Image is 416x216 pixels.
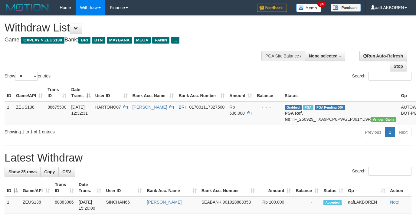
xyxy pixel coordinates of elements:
[171,37,179,44] span: ...
[321,179,346,196] th: Status: activate to sort column ascending
[76,196,103,214] td: [DATE] 15:20:00
[52,179,76,196] th: Trans ID: activate to sort column ascending
[130,84,176,101] th: Bank Acc. Name: activate to sort column ascending
[305,51,345,61] button: None selected
[346,196,388,214] td: aafLAKBOREN
[331,4,361,12] img: panduan.png
[5,167,41,177] a: Show 25 rows
[390,61,407,71] a: Stop
[352,72,411,81] label: Search:
[317,2,326,7] span: 34
[147,200,182,205] a: [PERSON_NAME]
[257,196,293,214] td: Rp 100,000
[45,84,69,101] th: Trans ID: activate to sort column ascending
[395,127,411,137] a: Next
[359,51,407,61] a: Run Auto-Refresh
[282,101,399,125] td: TF_250929_TXA9PCP8PWGLPJ61YD9R
[199,179,257,196] th: Bank Acc. Number: activate to sort column ascending
[285,105,302,110] span: Grabbed
[303,105,313,110] span: Marked by aaftrukkakada
[71,105,88,116] span: [DATE] 12:32:31
[62,169,71,174] span: CSV
[20,179,52,196] th: Game/API: activate to sort column ascending
[293,179,321,196] th: Balance: activate to sort column ascending
[5,152,411,164] h1: Latest Withdraw
[21,37,64,44] span: OXPLAY > ZEUS138
[189,105,224,110] span: Copy 017001117327500 to clipboard
[293,196,321,214] td: -
[315,105,345,110] span: PGA Pending
[176,84,227,101] th: Bank Acc. Number: activate to sort column ascending
[285,111,303,122] b: PGA Ref. No:
[69,84,93,101] th: Date Trans.: activate to sort column descending
[40,167,59,177] a: Copy
[52,196,76,214] td: 88883086
[369,167,411,176] input: Search:
[14,101,45,125] td: ZEUS138
[282,84,399,101] th: Status
[229,105,245,116] span: Rp 536.000
[103,179,144,196] th: User ID: activate to sort column ascending
[352,167,411,176] label: Search:
[309,54,338,58] span: None selected
[361,127,385,137] a: Previous
[92,37,105,44] span: BTN
[254,84,282,101] th: Balance
[5,22,271,34] h1: Withdraw List
[388,179,411,196] th: Action
[257,179,293,196] th: Amount: activate to sort column ascending
[371,117,396,122] span: Vendor URL: https://trx31.1velocity.biz
[323,200,342,205] span: Accepted
[5,179,20,196] th: ID: activate to sort column descending
[223,200,251,205] span: Copy 901928883353 to clipboard
[346,179,388,196] th: Op: activate to sort column ascending
[47,105,66,110] span: 88675500
[179,105,185,110] span: BRI
[261,51,305,61] div: PGA Site Balance /
[95,105,121,110] span: HARTONO07
[5,3,51,12] img: MOTION_logo.png
[227,84,254,101] th: Amount: activate to sort column ascending
[107,37,132,44] span: MAYBANK
[20,196,52,214] td: ZEUS138
[76,179,103,196] th: Date Trans.: activate to sort column ascending
[257,104,280,110] div: - - -
[369,72,411,81] input: Search:
[5,196,20,214] td: 1
[385,127,395,137] a: 1
[5,72,51,81] label: Show entries
[78,37,90,44] span: BRI
[15,72,38,81] select: Showentries
[134,37,151,44] span: MEGA
[93,84,130,101] th: User ID: activate to sort column ascending
[5,126,169,135] div: Showing 1 to 1 of 1 entries
[390,200,399,205] a: Note
[144,179,199,196] th: Bank Acc. Name: activate to sort column ascending
[5,84,14,101] th: ID
[44,169,55,174] span: Copy
[103,196,144,214] td: SINCHAN66
[296,4,322,12] img: Button%20Memo.svg
[5,37,271,43] h4: Game: Bank:
[257,4,287,12] img: Feedback.jpg
[5,101,14,125] td: 1
[133,105,167,110] a: [PERSON_NAME]
[8,169,37,174] span: Show 25 rows
[152,37,169,44] span: PANIN
[201,200,221,205] span: SEABANK
[58,167,75,177] a: CSV
[14,84,45,101] th: Game/API: activate to sort column ascending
